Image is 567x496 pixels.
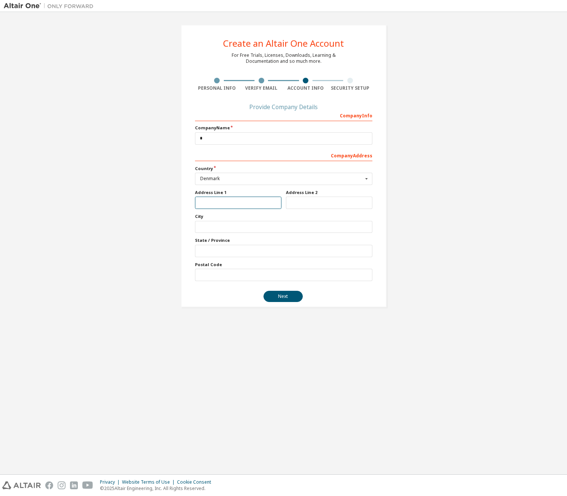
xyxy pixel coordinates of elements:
img: facebook.svg [45,481,53,489]
img: Altair One [4,2,97,10]
div: Cookie Consent [177,479,216,485]
div: Verify Email [239,85,284,91]
img: altair_logo.svg [2,481,41,489]
div: Website Terms of Use [122,479,177,485]
label: State / Province [195,237,372,243]
button: Next [263,291,303,302]
div: Account Info [284,85,328,91]
img: linkedin.svg [70,481,78,489]
div: Privacy [100,479,122,485]
label: Country [195,166,372,172]
div: Personal Info [195,85,240,91]
div: Provide Company Details [195,105,372,109]
label: Postal Code [195,262,372,268]
div: Denmark [200,176,363,181]
div: Create an Altair One Account [223,39,344,48]
img: instagram.svg [58,481,65,489]
label: Address Line 2 [286,190,372,195]
p: © 2025 Altair Engineering, Inc. All Rights Reserved. [100,485,216,492]
label: Address Line 1 [195,190,281,195]
label: Company Name [195,125,372,131]
div: Company Address [195,149,372,161]
div: Security Setup [328,85,372,91]
label: City [195,213,372,219]
div: Company Info [195,109,372,121]
img: youtube.svg [82,481,93,489]
div: For Free Trials, Licenses, Downloads, Learning & Documentation and so much more. [232,52,336,64]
